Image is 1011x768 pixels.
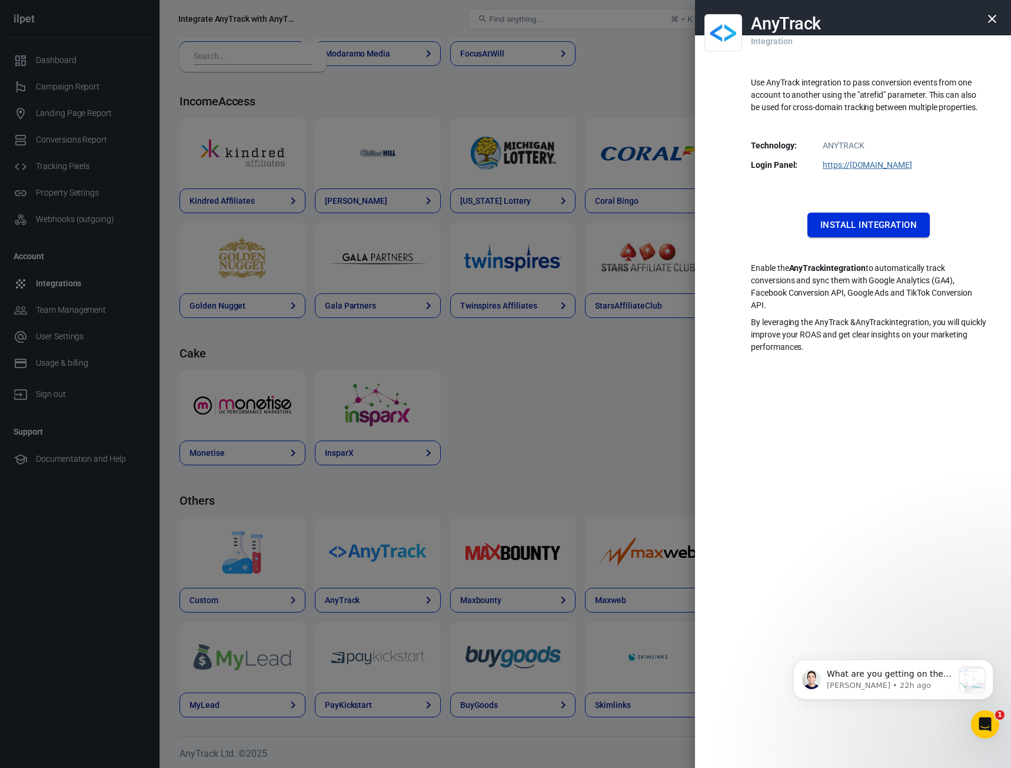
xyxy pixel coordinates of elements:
[751,140,810,152] dt: Technology:
[751,316,986,353] p: By leveraging the AnyTrack & AnyTrack integration, you will quickly improve your ROAS and get cle...
[971,710,999,739] iframe: Intercom live chat
[751,159,810,171] dt: Login Panel:
[751,77,986,114] p: Use AnyTrack integration to pass conversion events from one account to another using the "atrefid...
[751,24,792,48] p: Integration
[758,140,979,152] dd: ANYTRACK
[789,263,866,273] strong: AnyTrack integration
[807,213,930,237] button: Install Integration
[751,262,986,312] p: Enable the to automatically track conversions and sync them with Google Analytics (GA4), Facebook...
[995,710,1005,720] span: 1
[751,14,821,33] h2: AnyTrack
[710,16,736,49] img: AnyTrack
[776,636,1011,736] iframe: Intercom notifications message
[823,160,912,170] a: https://[DOMAIN_NAME]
